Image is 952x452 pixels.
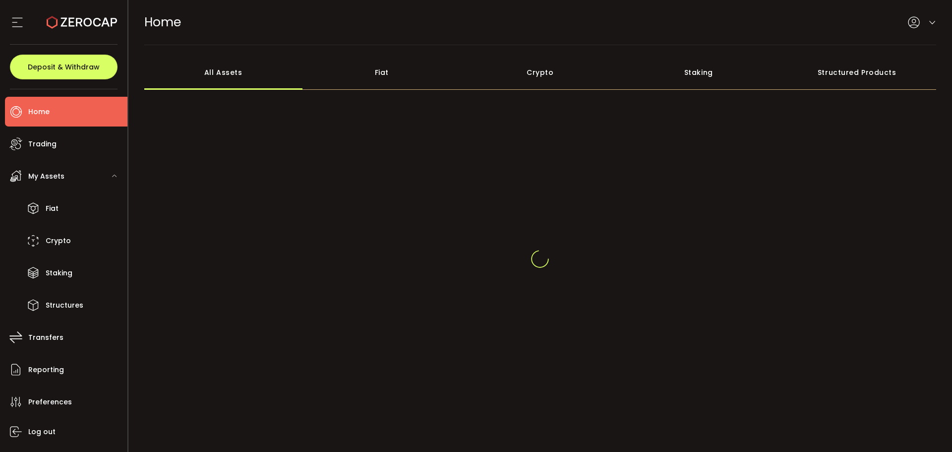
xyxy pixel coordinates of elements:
span: Crypto [46,234,71,248]
span: Trading [28,137,57,151]
div: Staking [619,55,778,90]
span: Fiat [46,201,59,216]
div: Structured Products [778,55,937,90]
span: Transfers [28,330,63,345]
div: All Assets [144,55,303,90]
span: Deposit & Withdraw [28,64,100,70]
button: Deposit & Withdraw [10,55,118,79]
span: Home [28,105,50,119]
span: Reporting [28,363,64,377]
span: Preferences [28,395,72,409]
span: My Assets [28,169,64,184]
span: Staking [46,266,72,280]
div: Fiat [302,55,461,90]
span: Structures [46,298,83,313]
span: Home [144,13,181,31]
div: Crypto [461,55,620,90]
span: Log out [28,425,56,439]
